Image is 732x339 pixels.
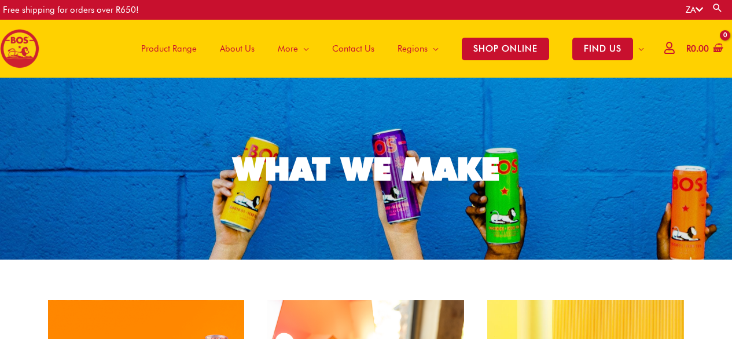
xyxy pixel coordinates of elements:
div: WHAT WE MAKE [233,153,499,185]
span: FIND US [572,38,633,60]
a: About Us [208,20,266,78]
span: More [278,31,298,66]
span: Regions [398,31,428,66]
a: Product Range [130,20,208,78]
span: Product Range [141,31,197,66]
a: View Shopping Cart, empty [684,36,723,62]
a: More [266,20,321,78]
a: Search button [712,2,723,13]
span: R [686,43,691,54]
bdi: 0.00 [686,43,709,54]
span: SHOP ONLINE [462,38,549,60]
a: ZA [686,5,703,15]
span: Contact Us [332,31,374,66]
span: About Us [220,31,255,66]
a: Regions [386,20,450,78]
a: Contact Us [321,20,386,78]
a: SHOP ONLINE [450,20,561,78]
nav: Site Navigation [121,20,656,78]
